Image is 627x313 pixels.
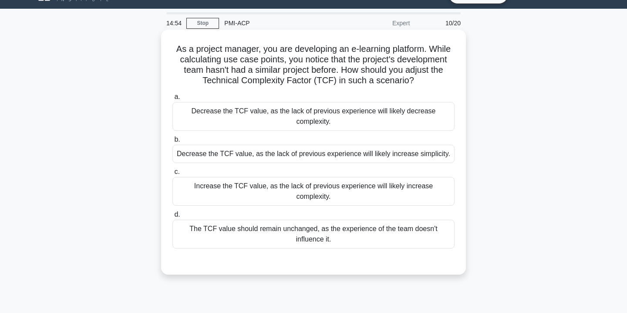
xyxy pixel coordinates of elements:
[174,211,180,218] span: d.
[415,14,466,32] div: 10/20
[172,145,455,163] div: Decrease the TCF value, as the lack of previous experience will likely increase simplicity.
[172,220,455,248] div: The TCF value should remain unchanged, as the experience of the team doesn't influence it.
[174,168,179,175] span: c.
[219,14,339,32] div: PMI-ACP
[186,18,219,29] a: Stop
[174,93,180,100] span: a.
[174,136,180,143] span: b.
[339,14,415,32] div: Expert
[172,44,455,86] h5: As a project manager, you are developing an e-learning platform. While calculating use case point...
[172,102,455,131] div: Decrease the TCF value, as the lack of previous experience will likely decrease complexity.
[161,14,186,32] div: 14:54
[172,177,455,206] div: Increase the TCF value, as the lack of previous experience will likely increase complexity.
